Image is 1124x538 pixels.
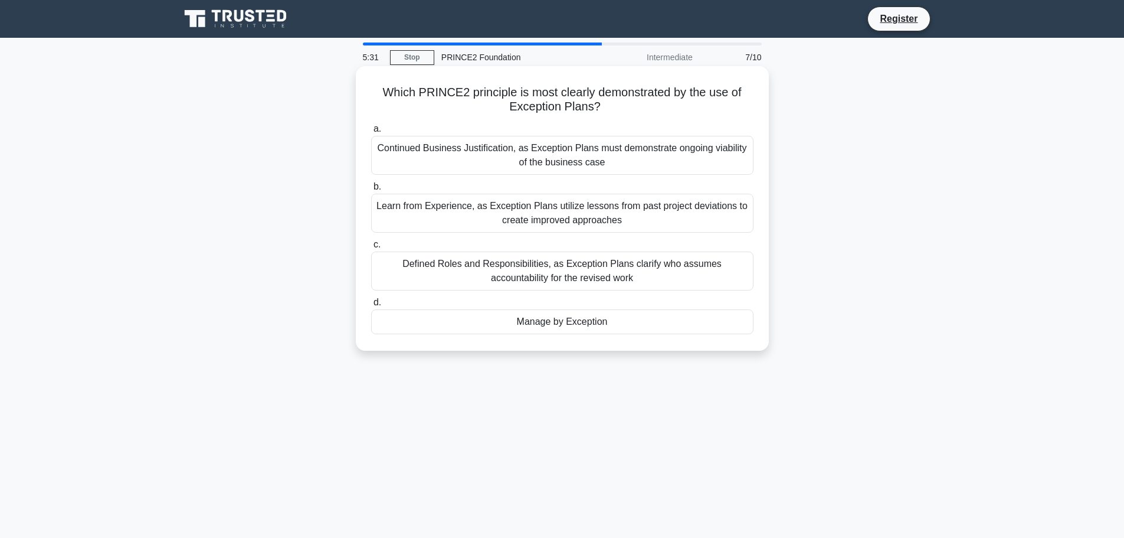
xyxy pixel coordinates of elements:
[373,181,381,191] span: b.
[873,11,925,26] a: Register
[597,45,700,69] div: Intermediate
[373,297,381,307] span: d.
[371,136,753,175] div: Continued Business Justification, as Exception Plans must demonstrate ongoing viability of the bu...
[371,194,753,233] div: Learn from Experience, as Exception Plans utilize lessons from past project deviations to create ...
[700,45,769,69] div: 7/10
[371,252,753,291] div: Defined Roles and Responsibilities, as Exception Plans clarify who assumes accountability for the...
[390,50,434,65] a: Stop
[371,309,753,334] div: Manage by Exception
[370,85,755,115] h5: Which PRINCE2 principle is most clearly demonstrated by the use of Exception Plans?
[373,239,381,249] span: c.
[434,45,597,69] div: PRINCE2 Foundation
[373,123,381,133] span: a.
[356,45,390,69] div: 5:31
